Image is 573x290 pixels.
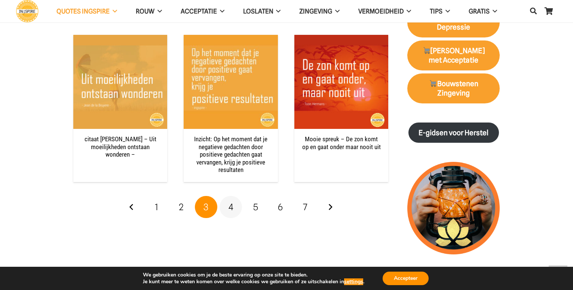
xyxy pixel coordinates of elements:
[349,2,420,21] a: VERMOEIDHEIDVERMOEIDHEID Menu
[404,2,411,21] span: VERMOEIDHEID Menu
[234,2,290,21] a: LoslatenLoslaten Menu
[110,2,117,21] span: QUOTES INGSPIRE Menu
[407,73,500,103] a: 🛒Bouwstenen Zingeving
[294,196,316,218] a: Pagina 7
[273,2,281,21] span: Loslaten Menu
[358,7,404,15] span: VERMOEIDHEID
[184,36,278,43] a: Inzicht: Op het moment dat je negatieve gedachten door positieve gedachten gaat vervangen, krijg ...
[195,196,217,218] span: Pagina 3
[184,35,278,129] img: Op het moment dat je negatieve gedachten door positieve gedachten gaat vervangen, krijg je positi...
[47,2,126,21] a: QUOTES INGSPIREQUOTES INGSPIRE Menu
[303,202,307,212] span: 7
[85,135,156,158] a: citaat [PERSON_NAME] – Uit moeilijkheden ontstaan wonderen –
[170,196,193,218] a: Pagina 2
[549,266,567,284] a: Terug naar top
[126,2,171,21] a: ROUWROUW Menu
[383,272,429,285] button: Accepteer
[145,196,168,218] a: Pagina 1
[469,7,490,15] span: GRATIS
[155,202,158,212] span: 1
[407,40,500,70] a: 🛒[PERSON_NAME] met Acceptatie
[203,202,208,212] span: 3
[430,7,442,15] span: TIPS
[181,7,217,15] span: Acceptatie
[73,35,167,129] img: Spreuk: Uit moeilijkheden ontstaan wonderen - citaat van Jean de la Bruyere
[73,36,167,43] a: citaat Jean de la Bruyere – Uit moeilijkheden ontstaan wonderen –
[154,2,162,21] span: ROUW Menu
[143,272,364,278] p: We gebruiken cookies om je de beste ervaring op onze site te bieden.
[421,13,487,31] strong: Lichter Leven met Depressie
[407,162,500,254] img: lichtpuntjes voor in donkere tijden
[429,80,436,87] img: 🛒
[143,278,364,285] p: Je kunt meer te weten komen over welke cookies we gebruiken of ze uitschakelen in .
[332,2,340,21] span: Zingeving Menu
[442,2,450,21] span: TIPS Menu
[245,196,267,218] a: Pagina 5
[294,36,388,43] a: Mooie spreuk – De zon komt op en gaat onder maar nooit uit
[526,2,541,20] a: Zoeken
[179,202,184,212] span: 2
[344,278,363,285] button: settings
[302,135,381,150] a: Mooie spreuk – De zon komt op en gaat onder maar nooit uit
[290,2,349,21] a: ZingevingZingeving Menu
[408,123,499,143] a: E-gidsen voor Herstel
[253,202,258,212] span: 5
[194,135,267,173] a: Inzicht: Op het moment dat je negatieve gedachten door positieve gedachten gaat vervangen, krijg ...
[459,2,506,21] a: GRATISGRATIS Menu
[429,79,478,97] strong: Bouwstenen Zingeving
[269,196,292,218] a: Pagina 6
[243,7,273,15] span: Loslaten
[56,7,110,15] span: QUOTES INGSPIRE
[278,202,283,212] span: 6
[229,202,233,212] span: 4
[299,7,332,15] span: Zingeving
[490,2,497,21] span: GRATIS Menu
[423,47,430,54] img: 🛒
[136,7,154,15] span: ROUW
[220,196,242,218] a: Pagina 4
[422,46,485,64] strong: [PERSON_NAME] met Acceptatie
[407,7,500,37] a: 🛒Lichter Leven met Depressie
[420,2,459,21] a: TIPSTIPS Menu
[419,129,488,137] strong: E-gidsen voor Herstel
[217,2,224,21] span: Acceptatie Menu
[171,2,234,21] a: AcceptatieAcceptatie Menu
[294,35,388,129] img: Citaat over Hoop: De zon komt op en gaat onder, maar nooit uit - spreuk van Toon Hermans op ingsp...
